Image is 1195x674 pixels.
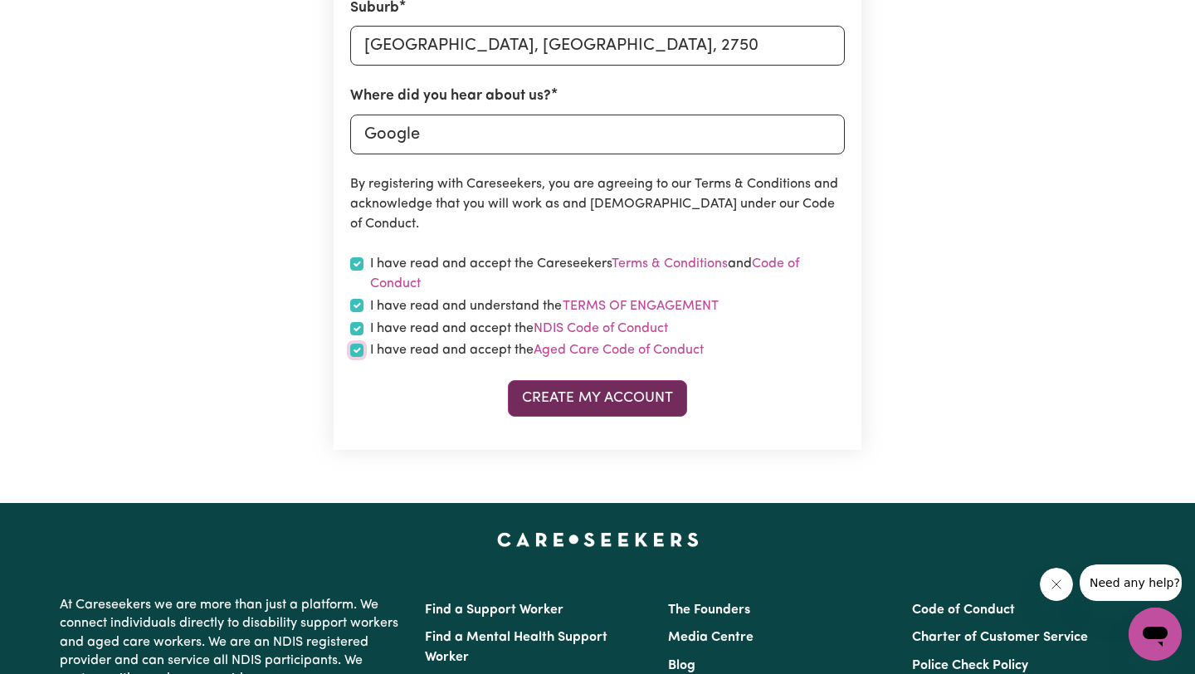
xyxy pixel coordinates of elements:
[912,631,1088,644] a: Charter of Customer Service
[612,257,728,271] a: Terms & Conditions
[370,254,845,294] label: I have read and accept the Careseekers and
[508,380,687,417] button: Create My Account
[912,603,1015,617] a: Code of Conduct
[534,322,668,335] a: NDIS Code of Conduct
[350,174,845,234] p: By registering with Careseekers, you are agreeing to our Terms & Conditions and acknowledge that ...
[497,533,699,546] a: Careseekers home page
[1080,564,1182,601] iframe: Message from company
[425,631,607,664] a: Find a Mental Health Support Worker
[562,295,719,317] button: I have read and understand the
[1129,608,1182,661] iframe: Button to launch messaging window
[370,319,668,339] label: I have read and accept the
[370,257,799,291] a: Code of Conduct
[350,26,845,66] input: e.g. North Bondi, New South Wales
[668,631,754,644] a: Media Centre
[912,659,1028,672] a: Police Check Policy
[370,295,719,317] label: I have read and understand the
[668,659,695,672] a: Blog
[370,340,704,360] label: I have read and accept the
[350,85,551,107] label: Where did you hear about us?
[1040,568,1073,601] iframe: Close message
[350,115,845,154] input: e.g. Google, word of mouth etc.
[425,603,563,617] a: Find a Support Worker
[534,344,704,357] a: Aged Care Code of Conduct
[668,603,750,617] a: The Founders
